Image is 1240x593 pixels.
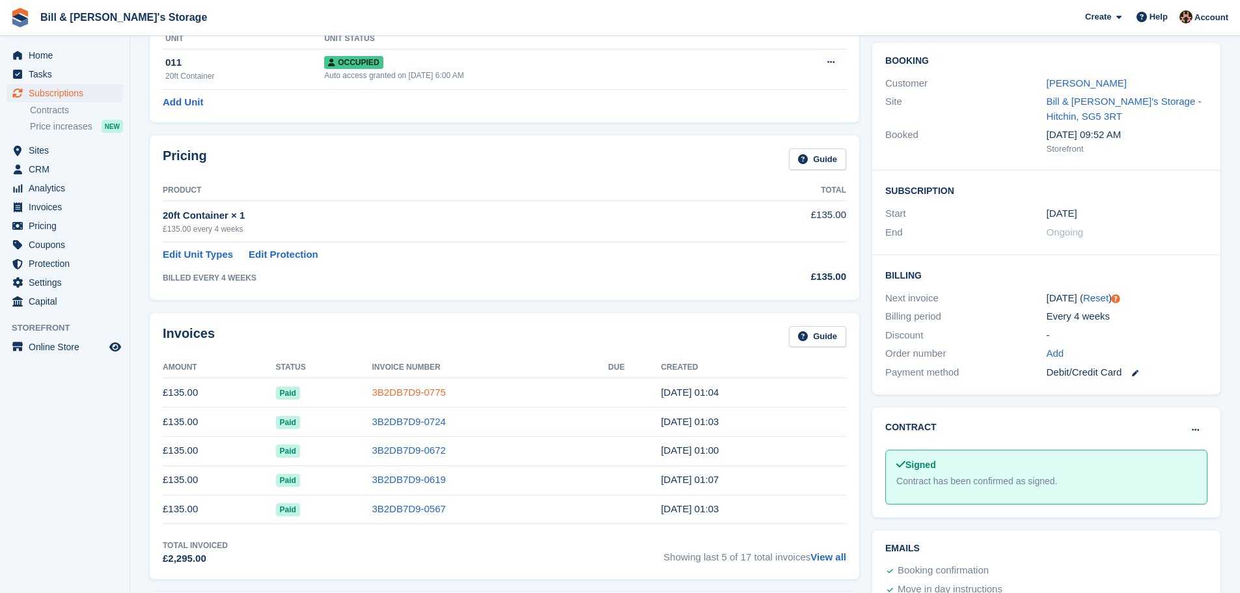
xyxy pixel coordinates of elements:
[29,65,107,83] span: Tasks
[35,7,212,28] a: Bill & [PERSON_NAME]'s Storage
[661,503,719,514] time: 2025-04-23 00:03:44 UTC
[276,445,300,458] span: Paid
[1150,10,1168,23] span: Help
[661,387,719,398] time: 2025-08-13 00:04:43 UTC
[7,198,123,216] a: menu
[1047,346,1064,361] a: Add
[1047,365,1207,380] div: Debit/Credit Card
[102,120,123,133] div: NEW
[276,503,300,516] span: Paid
[29,141,107,159] span: Sites
[163,247,233,262] a: Edit Unit Types
[163,326,215,348] h2: Invoices
[163,378,276,407] td: £135.00
[885,76,1046,91] div: Customer
[1047,128,1207,143] div: [DATE] 09:52 AM
[163,208,720,223] div: 20ft Container × 1
[30,104,123,117] a: Contracts
[276,474,300,487] span: Paid
[163,95,203,110] a: Add Unit
[885,544,1207,554] h2: Emails
[29,179,107,197] span: Analytics
[7,160,123,178] a: menu
[7,217,123,235] a: menu
[372,357,608,378] th: Invoice Number
[163,357,276,378] th: Amount
[885,94,1046,124] div: Site
[372,445,445,456] a: 3B2DB7D9-0672
[1110,293,1122,305] div: Tooltip anchor
[29,338,107,356] span: Online Store
[276,416,300,429] span: Paid
[163,272,720,284] div: BILLED EVERY 4 WEEKS
[12,322,130,335] span: Storefront
[7,236,123,254] a: menu
[661,357,846,378] th: Created
[1047,96,1202,122] a: Bill & [PERSON_NAME]'s Storage - Hitchin, SG5 3RT
[896,458,1196,472] div: Signed
[7,65,123,83] a: menu
[1194,11,1228,24] span: Account
[885,291,1046,306] div: Next invoice
[107,339,123,355] a: Preview store
[276,357,372,378] th: Status
[249,247,318,262] a: Edit Protection
[29,273,107,292] span: Settings
[324,56,383,69] span: Occupied
[163,465,276,495] td: £135.00
[7,84,123,102] a: menu
[885,184,1207,197] h2: Subscription
[163,551,228,566] div: £2,295.00
[1047,143,1207,156] div: Storefront
[608,357,661,378] th: Due
[29,255,107,273] span: Protection
[661,416,719,427] time: 2025-07-16 00:03:01 UTC
[1047,291,1207,306] div: [DATE] ( )
[29,46,107,64] span: Home
[324,29,761,49] th: Unit Status
[7,338,123,356] a: menu
[810,551,846,562] a: View all
[885,365,1046,380] div: Payment method
[324,70,761,81] div: Auto access granted on [DATE] 6:00 AM
[29,217,107,235] span: Pricing
[163,29,324,49] th: Unit
[885,309,1046,324] div: Billing period
[885,421,937,434] h2: Contract
[29,198,107,216] span: Invoices
[165,55,324,70] div: 011
[163,436,276,465] td: £135.00
[896,475,1196,488] div: Contract has been confirmed as signed.
[163,180,720,201] th: Product
[885,328,1046,343] div: Discount
[29,160,107,178] span: CRM
[163,223,720,235] div: £135.00 every 4 weeks
[789,326,846,348] a: Guide
[661,474,719,485] time: 2025-05-21 00:07:21 UTC
[661,445,719,456] time: 2025-06-18 00:00:34 UTC
[885,56,1207,66] h2: Booking
[7,46,123,64] a: menu
[163,540,228,551] div: Total Invoiced
[720,269,846,284] div: £135.00
[7,292,123,310] a: menu
[372,474,445,485] a: 3B2DB7D9-0619
[789,148,846,170] a: Guide
[7,273,123,292] a: menu
[720,180,846,201] th: Total
[1047,206,1077,221] time: 2024-05-22 00:00:00 UTC
[30,120,92,133] span: Price increases
[885,206,1046,221] div: Start
[1047,77,1127,89] a: [PERSON_NAME]
[7,179,123,197] a: menu
[372,387,445,398] a: 3B2DB7D9-0775
[1083,292,1109,303] a: Reset
[885,128,1046,155] div: Booked
[7,141,123,159] a: menu
[372,416,445,427] a: 3B2DB7D9-0724
[29,84,107,102] span: Subscriptions
[30,119,123,133] a: Price increases NEW
[163,148,207,170] h2: Pricing
[720,200,846,241] td: £135.00
[1047,309,1207,324] div: Every 4 weeks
